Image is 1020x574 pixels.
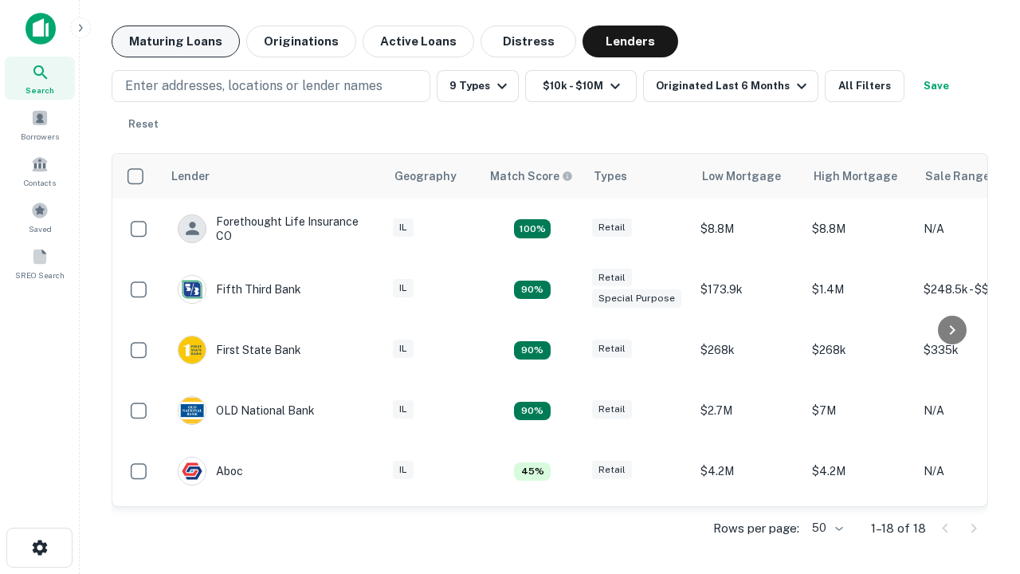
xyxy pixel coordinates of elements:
[363,26,474,57] button: Active Loans
[702,167,781,186] div: Low Mortgage
[25,13,56,45] img: capitalize-icon.png
[584,154,692,199] th: Types
[5,242,75,285] a: SREO Search
[656,77,811,96] div: Originated Last 6 Months
[814,167,897,186] div: High Mortgage
[5,57,75,100] a: Search
[178,336,206,364] img: picture
[246,26,356,57] button: Originations
[125,77,382,96] p: Enter addresses, locations or lender names
[178,457,243,486] div: Aboc
[804,320,916,380] td: $268k
[112,26,240,57] button: Maturing Loans
[178,214,369,243] div: Forethought Life Insurance CO
[21,130,59,143] span: Borrowers
[178,336,301,364] div: First State Bank
[24,176,56,189] span: Contacts
[162,154,385,199] th: Lender
[393,461,414,479] div: IL
[692,259,804,320] td: $173.9k
[118,108,169,140] button: Reset
[804,154,916,199] th: High Mortgage
[592,289,681,308] div: Special Purpose
[394,167,457,186] div: Geography
[178,458,206,485] img: picture
[490,167,573,185] div: Capitalize uses an advanced AI algorithm to match your search with the best lender. The match sco...
[15,269,65,281] span: SREO Search
[871,519,926,538] p: 1–18 of 18
[5,103,75,146] a: Borrowers
[178,275,301,304] div: Fifth Third Bank
[804,501,916,562] td: $201.1k
[692,320,804,380] td: $268k
[385,154,481,199] th: Geography
[806,517,845,540] div: 50
[437,70,519,102] button: 9 Types
[178,397,206,424] img: picture
[592,461,632,479] div: Retail
[481,154,584,199] th: Capitalize uses an advanced AI algorithm to match your search with the best lender. The match sco...
[481,26,576,57] button: Distress
[804,199,916,259] td: $8.8M
[643,70,818,102] button: Originated Last 6 Months
[804,259,916,320] td: $1.4M
[592,400,632,419] div: Retail
[525,70,637,102] button: $10k - $10M
[940,395,1020,472] iframe: Chat Widget
[514,402,551,421] div: Matching Properties: 2, hasApolloMatch: undefined
[804,441,916,501] td: $4.2M
[171,167,210,186] div: Lender
[25,84,54,96] span: Search
[514,281,551,300] div: Matching Properties: 2, hasApolloMatch: undefined
[592,340,632,358] div: Retail
[804,380,916,441] td: $7M
[925,167,990,186] div: Sale Range
[825,70,904,102] button: All Filters
[393,340,414,358] div: IL
[713,519,799,538] p: Rows per page:
[514,219,551,238] div: Matching Properties: 4, hasApolloMatch: undefined
[5,195,75,238] a: Saved
[393,400,414,419] div: IL
[911,70,962,102] button: Save your search to get updates of matches that match your search criteria.
[692,380,804,441] td: $2.7M
[583,26,678,57] button: Lenders
[514,341,551,360] div: Matching Properties: 2, hasApolloMatch: undefined
[592,269,632,287] div: Retail
[692,199,804,259] td: $8.8M
[692,501,804,562] td: $201.1k
[178,276,206,303] img: picture
[178,396,315,425] div: OLD National Bank
[692,154,804,199] th: Low Mortgage
[393,279,414,297] div: IL
[692,441,804,501] td: $4.2M
[29,222,52,235] span: Saved
[592,218,632,237] div: Retail
[112,70,430,102] button: Enter addresses, locations or lender names
[5,149,75,192] a: Contacts
[490,167,570,185] h6: Match Score
[514,462,551,482] div: Matching Properties: 1, hasApolloMatch: undefined
[393,218,414,237] div: IL
[594,167,627,186] div: Types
